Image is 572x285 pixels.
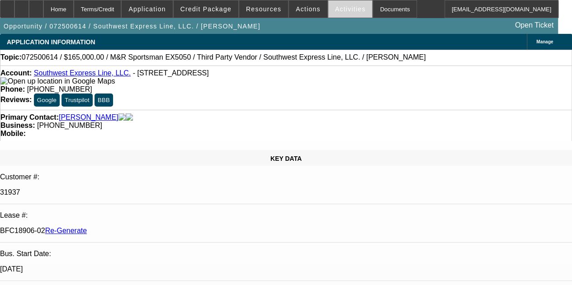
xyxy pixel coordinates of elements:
button: Credit Package [174,0,238,18]
a: [PERSON_NAME] [59,113,118,121]
span: KEY DATA [270,155,302,162]
span: Opportunity / 072500614 / Southwest Express Line, LLC. / [PERSON_NAME] [4,23,260,30]
button: BBB [95,93,113,107]
button: Resources [239,0,288,18]
span: Actions [296,5,321,13]
span: [PHONE_NUMBER] [37,121,102,129]
strong: Topic: [0,53,22,61]
button: Actions [289,0,327,18]
img: facebook-icon.png [118,113,126,121]
span: [PHONE_NUMBER] [27,85,92,93]
span: Manage [536,39,553,44]
img: Open up location in Google Maps [0,77,115,85]
span: 072500614 / $165,000.00 / M&R Sportsman EX5050 / Third Party Vendor / Southwest Express Line, LLC... [22,53,426,61]
span: Resources [246,5,281,13]
a: Open Ticket [511,18,557,33]
strong: Mobile: [0,130,26,137]
a: View Google Maps [0,77,115,85]
img: linkedin-icon.png [126,113,133,121]
button: Google [34,93,60,107]
button: Trustpilot [61,93,92,107]
span: - [STREET_ADDRESS] [133,69,209,77]
strong: Business: [0,121,35,129]
a: Re-Generate [45,227,87,234]
a: Southwest Express Line, LLC. [34,69,131,77]
span: APPLICATION INFORMATION [7,38,95,46]
button: Activities [328,0,373,18]
strong: Account: [0,69,32,77]
strong: Primary Contact: [0,113,59,121]
button: Application [122,0,172,18]
span: Credit Package [180,5,232,13]
strong: Phone: [0,85,25,93]
span: Application [128,5,165,13]
span: Activities [335,5,366,13]
strong: Reviews: [0,96,32,103]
